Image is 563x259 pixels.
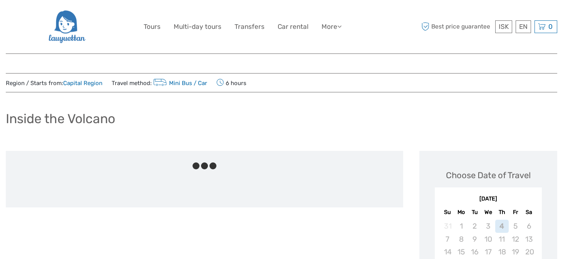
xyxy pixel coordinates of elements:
div: Not available Friday, September 5th, 2025 [509,220,522,232]
a: More [322,21,342,32]
span: Best price guarantee [419,20,493,33]
a: Mini Bus / Car [152,80,207,87]
a: Tours [144,21,161,32]
div: Not available Sunday, September 14th, 2025 [441,246,454,258]
div: Th [495,207,509,217]
div: Not available Wednesday, September 10th, 2025 [481,233,495,246]
div: Not available Thursday, September 4th, 2025 [495,220,509,232]
a: Capital Region [63,80,102,87]
div: EN [516,20,531,33]
span: Travel method: [112,77,207,88]
div: Mo [454,207,468,217]
div: Not available Monday, September 8th, 2025 [454,233,468,246]
a: Car rental [278,21,308,32]
div: Choose Date of Travel [446,169,531,181]
div: Not available Thursday, September 18th, 2025 [495,246,509,258]
div: Not available Friday, September 19th, 2025 [509,246,522,258]
h1: Inside the Volcano [6,111,115,127]
div: Not available Wednesday, September 3rd, 2025 [481,220,495,232]
div: Not available Friday, September 12th, 2025 [509,233,522,246]
div: Not available Tuesday, September 9th, 2025 [468,233,481,246]
div: Not available Monday, September 1st, 2025 [454,220,468,232]
div: We [481,207,495,217]
div: Not available Sunday, September 7th, 2025 [441,233,454,246]
a: Multi-day tours [174,21,221,32]
div: Not available Monday, September 15th, 2025 [454,246,468,258]
span: 6 hours [216,77,246,88]
img: 2954-36deae89-f5b4-4889-ab42-60a468582106_logo_big.png [48,6,85,48]
div: Sa [522,207,536,217]
span: ISK [499,23,509,30]
div: Not available Wednesday, September 17th, 2025 [481,246,495,258]
div: Not available Saturday, September 6th, 2025 [522,220,536,232]
div: Su [441,207,454,217]
div: [DATE] [435,195,542,203]
span: 0 [547,23,554,30]
div: Fr [509,207,522,217]
div: Not available Tuesday, September 2nd, 2025 [468,220,481,232]
span: Region / Starts from: [6,79,102,87]
div: Not available Thursday, September 11th, 2025 [495,233,509,246]
div: Not available Saturday, September 13th, 2025 [522,233,536,246]
a: Transfers [235,21,265,32]
div: Not available Saturday, September 20th, 2025 [522,246,536,258]
div: Tu [468,207,481,217]
div: Not available Tuesday, September 16th, 2025 [468,246,481,258]
div: Not available Sunday, August 31st, 2025 [441,220,454,232]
